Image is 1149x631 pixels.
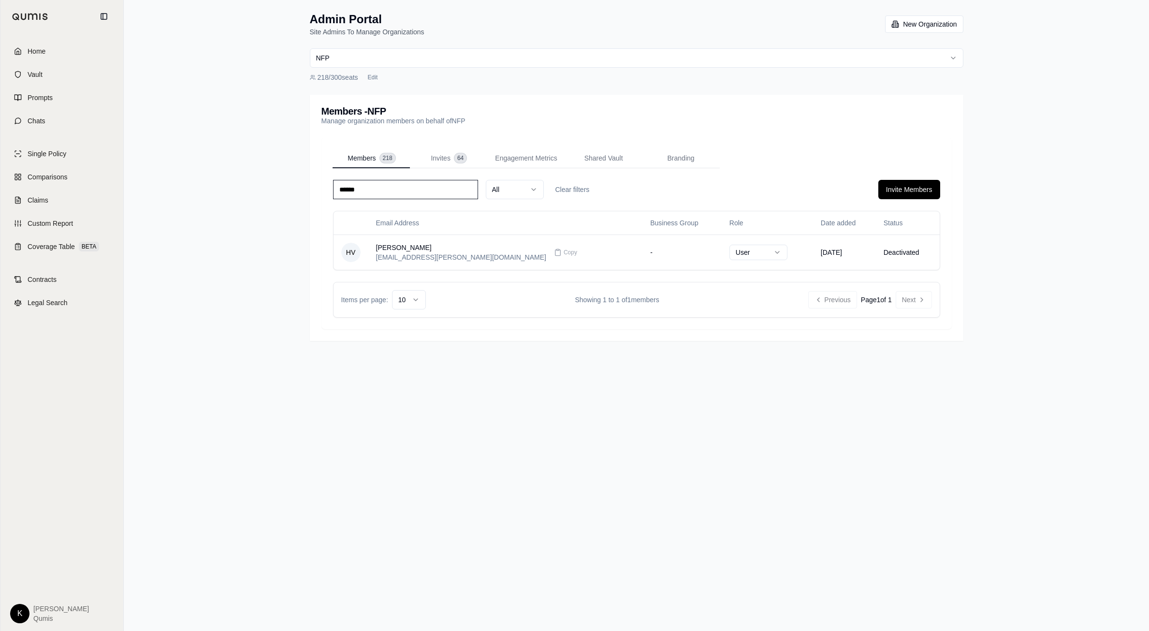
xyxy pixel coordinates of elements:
a: Claims [6,190,117,211]
div: Showing 1 to 1 of 1 members [426,295,809,305]
div: [EMAIL_ADDRESS][PERSON_NAME][DOMAIN_NAME] [376,252,546,262]
span: HV [341,243,361,262]
span: Qumis [33,614,89,623]
h3: Members - NFP [321,106,465,116]
span: Items per page: [341,295,388,305]
span: 218 [380,153,395,163]
div: [PERSON_NAME] [376,243,546,252]
span: Chats [28,116,45,126]
span: Shared Vault [584,153,623,163]
td: - [642,235,722,270]
span: Claims [28,195,48,205]
span: Prompts [28,93,53,103]
button: Copy [550,243,581,262]
span: [PERSON_NAME] [33,604,89,614]
span: Members [348,153,376,163]
a: Single Policy [6,143,117,164]
a: Home [6,41,117,62]
th: Role [722,211,813,235]
span: Legal Search [28,298,68,308]
a: Coverage TableBETA [6,236,117,257]
span: 64 [454,153,466,163]
a: Prompts [6,87,117,108]
span: Engagement Metrics [495,153,557,163]
span: Home [28,46,45,56]
span: Vault [28,70,43,79]
th: Date added [813,211,876,235]
span: Comparisons [28,172,67,182]
span: Copy [564,249,577,256]
p: Manage organization members on behalf of NFP [321,116,465,126]
th: Business Group [642,211,722,235]
a: Legal Search [6,292,117,313]
span: Contracts [28,275,57,284]
a: Contracts [6,269,117,290]
button: Invite Members [878,180,940,199]
span: Invites [431,153,450,163]
span: Branding [668,153,695,163]
td: Deactivated [876,235,940,270]
a: Vault [6,64,117,85]
span: Custom Report [28,219,73,228]
button: Edit [364,72,382,83]
button: Collapse sidebar [96,9,112,24]
p: Site Admins To Manage Organizations [310,27,424,37]
th: Status [876,211,940,235]
button: New Organization [885,15,963,33]
span: BETA [79,242,99,251]
a: Chats [6,110,117,132]
a: Custom Report [6,213,117,234]
h1: Admin Portal [310,12,424,27]
button: Clear filters [548,180,597,199]
td: [DATE] [813,235,876,270]
a: Comparisons [6,166,117,188]
span: 218 / 300 seats [318,73,358,82]
div: Page 1 of 1 [861,295,892,305]
img: Qumis Logo [12,13,48,20]
th: Email Address [368,211,643,235]
span: Coverage Table [28,242,75,251]
span: Single Policy [28,149,66,159]
div: K [10,604,29,623]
